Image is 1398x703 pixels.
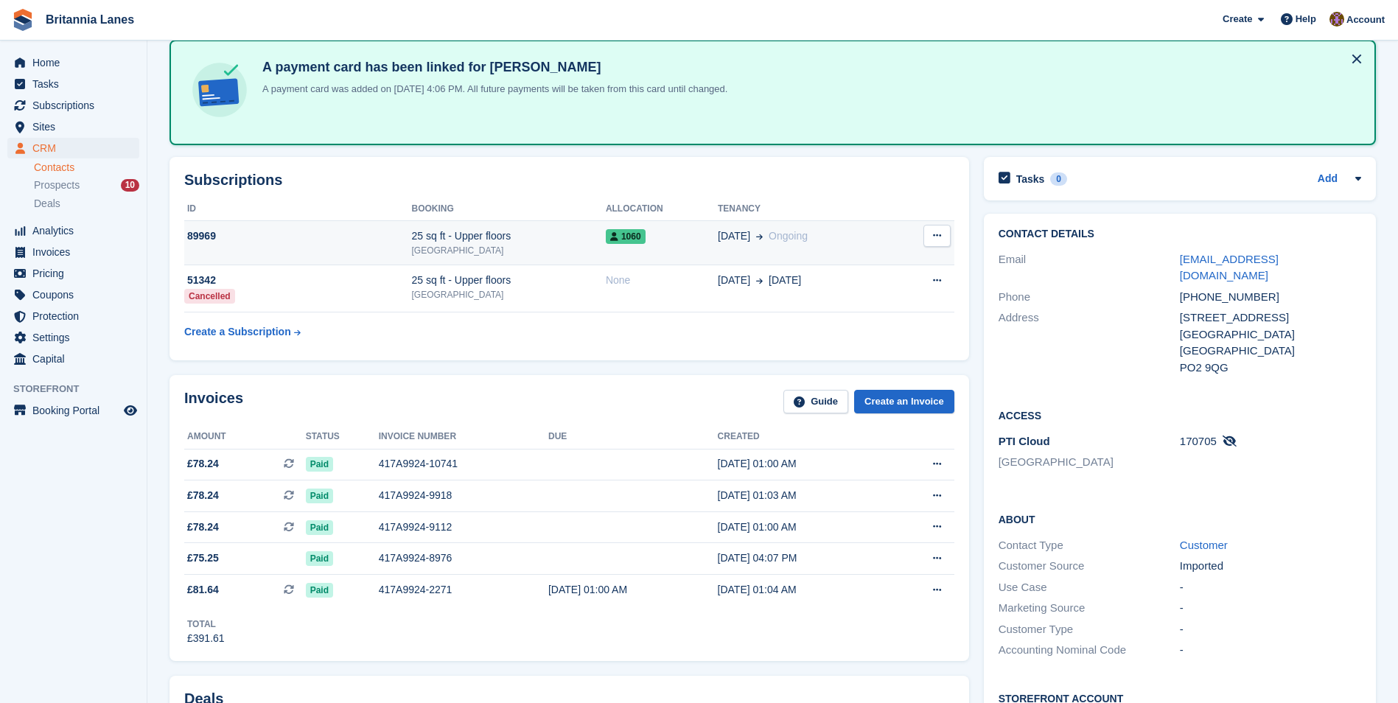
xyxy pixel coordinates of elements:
span: Storefront [13,382,147,396]
a: Prospects 10 [34,178,139,193]
div: [DATE] 04:07 PM [718,550,888,566]
h4: A payment card has been linked for [PERSON_NAME] [256,59,727,76]
h2: Tasks [1016,172,1045,186]
div: Accounting Nominal Code [999,642,1180,659]
div: Phone [999,289,1180,306]
div: [DATE] 01:00 AM [718,456,888,472]
div: Customer Type [999,621,1180,638]
span: Deals [34,197,60,211]
div: Create a Subscription [184,324,291,340]
span: Paid [306,583,333,598]
img: card-linked-ebf98d0992dc2aeb22e95c0e3c79077019eb2392cfd83c6a337811c24bc77127.svg [189,59,251,121]
div: 417A9924-9918 [379,488,548,503]
span: Paid [306,489,333,503]
div: 10 [121,179,139,192]
div: [STREET_ADDRESS] [1180,309,1361,326]
div: [DATE] 01:04 AM [718,582,888,598]
span: Capital [32,349,121,369]
div: [GEOGRAPHIC_DATA] [1180,326,1361,343]
span: Paid [306,457,333,472]
span: [DATE] [718,273,750,288]
img: stora-icon-8386f47178a22dfd0bd8f6a31ec36ba5ce8667c1dd55bd0f319d3a0aa187defe.svg [12,9,34,31]
div: Cancelled [184,289,235,304]
a: menu [7,349,139,369]
th: ID [184,197,412,221]
a: Create an Invoice [854,390,954,414]
span: Home [32,52,121,73]
div: 89969 [184,228,412,244]
span: Protection [32,306,121,326]
div: 417A9924-10741 [379,456,548,472]
div: Marketing Source [999,600,1180,617]
a: menu [7,263,139,284]
a: menu [7,284,139,305]
a: Britannia Lanes [40,7,140,32]
div: [DATE] 01:00 AM [718,520,888,535]
span: Account [1346,13,1385,27]
span: PTI Cloud [999,435,1050,447]
span: Coupons [32,284,121,305]
th: Invoice number [379,425,548,449]
span: £75.25 [187,550,219,566]
th: Due [548,425,718,449]
div: [DATE] 01:03 AM [718,488,888,503]
th: Status [306,425,379,449]
div: None [606,273,718,288]
img: Andy Collier [1329,12,1344,27]
div: Imported [1180,558,1361,575]
div: Contact Type [999,537,1180,554]
span: Pricing [32,263,121,284]
h2: Invoices [184,390,243,414]
div: 0 [1050,172,1067,186]
div: 417A9924-9112 [379,520,548,535]
span: 1060 [606,229,646,244]
a: menu [7,400,139,421]
a: menu [7,74,139,94]
div: [GEOGRAPHIC_DATA] [1180,343,1361,360]
span: [DATE] [718,228,750,244]
th: Created [718,425,888,449]
a: menu [7,242,139,262]
p: A payment card was added on [DATE] 4:06 PM. All future payments will be taken from this card unti... [256,82,727,97]
div: - [1180,600,1361,617]
div: - [1180,642,1361,659]
a: menu [7,52,139,73]
span: Booking Portal [32,400,121,421]
h2: Contact Details [999,228,1361,240]
a: Guide [783,390,848,414]
a: Add [1318,171,1338,188]
div: [GEOGRAPHIC_DATA] [412,288,606,301]
span: Subscriptions [32,95,121,116]
a: Preview store [122,402,139,419]
h2: About [999,511,1361,526]
span: Ongoing [769,230,808,242]
div: Customer Source [999,558,1180,575]
span: Help [1296,12,1316,27]
a: menu [7,220,139,241]
div: 25 sq ft - Upper floors [412,273,606,288]
a: Customer [1180,539,1228,551]
div: Address [999,309,1180,376]
span: Create [1223,12,1252,27]
span: £78.24 [187,520,219,535]
th: Allocation [606,197,718,221]
div: 417A9924-8976 [379,550,548,566]
span: Invoices [32,242,121,262]
span: Settings [32,327,121,348]
a: menu [7,95,139,116]
div: - [1180,621,1361,638]
th: Tenancy [718,197,894,221]
span: Paid [306,520,333,535]
a: menu [7,116,139,137]
span: £78.24 [187,488,219,503]
div: PO2 9QG [1180,360,1361,377]
div: [DATE] 01:00 AM [548,582,718,598]
span: Analytics [32,220,121,241]
li: [GEOGRAPHIC_DATA] [999,454,1180,471]
span: £78.24 [187,456,219,472]
a: Create a Subscription [184,318,301,346]
span: £81.64 [187,582,219,598]
span: [DATE] [769,273,801,288]
a: menu [7,327,139,348]
a: Contacts [34,161,139,175]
